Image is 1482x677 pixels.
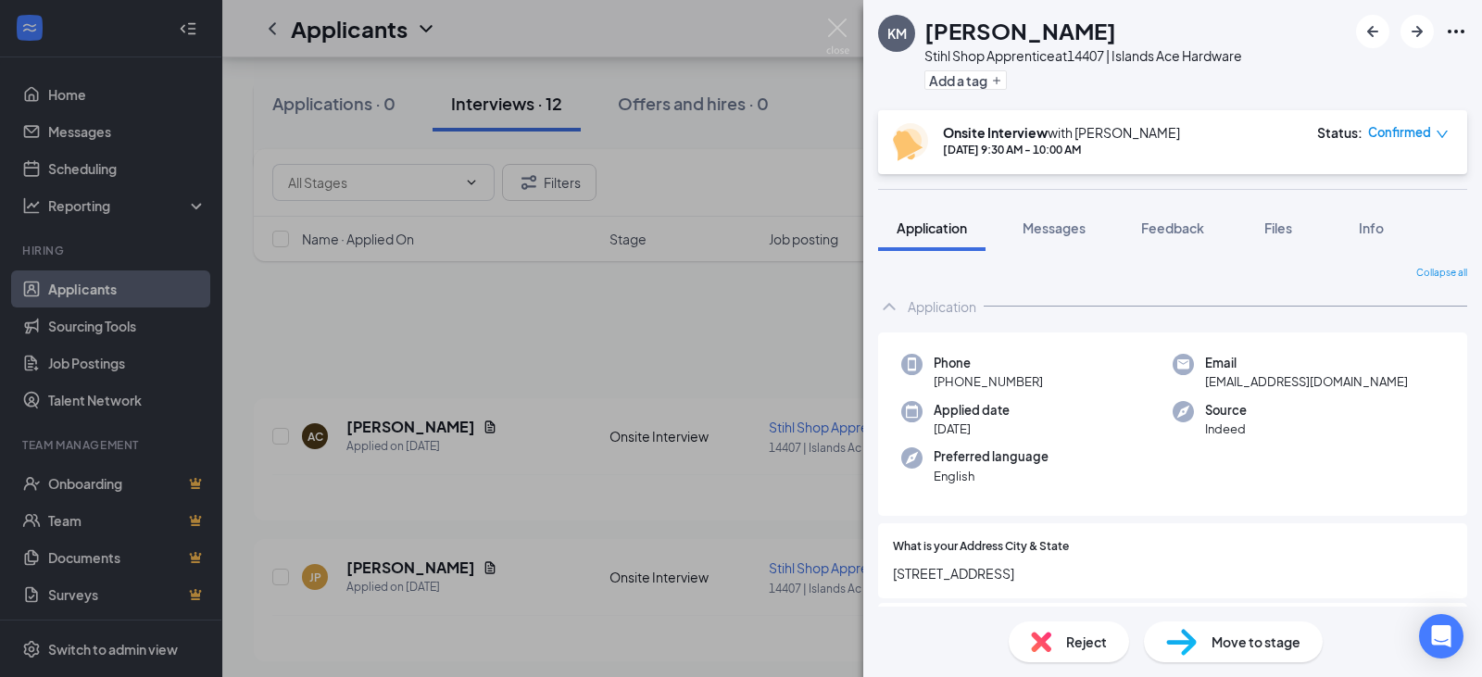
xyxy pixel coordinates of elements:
span: Source [1205,401,1247,420]
h1: [PERSON_NAME] [924,15,1116,46]
div: Open Intercom Messenger [1419,614,1463,658]
span: Move to stage [1212,632,1300,652]
span: Files [1264,219,1292,236]
button: ArrowRight [1400,15,1434,48]
div: KM [887,24,907,43]
span: Application [897,219,967,236]
span: Indeed [1205,420,1247,438]
span: [EMAIL_ADDRESS][DOMAIN_NAME] [1205,372,1408,391]
button: ArrowLeftNew [1356,15,1389,48]
span: What is your Address City & State [893,538,1069,556]
span: Applied date [934,401,1010,420]
span: [DATE] [934,420,1010,438]
div: Application [908,297,976,316]
span: Reject [1066,632,1107,652]
div: [DATE] 9:30 AM - 10:00 AM [943,142,1180,157]
span: Feedback [1141,219,1204,236]
div: with [PERSON_NAME] [943,123,1180,142]
div: Stihl Shop Apprentice at 14407 | Islands Ace Hardware [924,46,1242,65]
span: [STREET_ADDRESS] [893,563,1452,583]
span: Email [1205,354,1408,372]
svg: Ellipses [1445,20,1467,43]
span: down [1436,128,1449,141]
span: Collapse all [1416,266,1467,281]
svg: ArrowLeftNew [1362,20,1384,43]
span: Messages [1023,219,1086,236]
svg: ArrowRight [1406,20,1428,43]
span: Phone [934,354,1043,372]
span: Preferred language [934,447,1049,466]
span: [PHONE_NUMBER] [934,372,1043,391]
button: PlusAdd a tag [924,70,1007,90]
svg: Plus [991,75,1002,86]
b: Onsite Interview [943,124,1048,141]
svg: ChevronUp [878,295,900,318]
span: Info [1359,219,1384,236]
div: Status : [1317,123,1363,142]
span: English [934,467,1049,485]
span: Confirmed [1368,123,1431,142]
